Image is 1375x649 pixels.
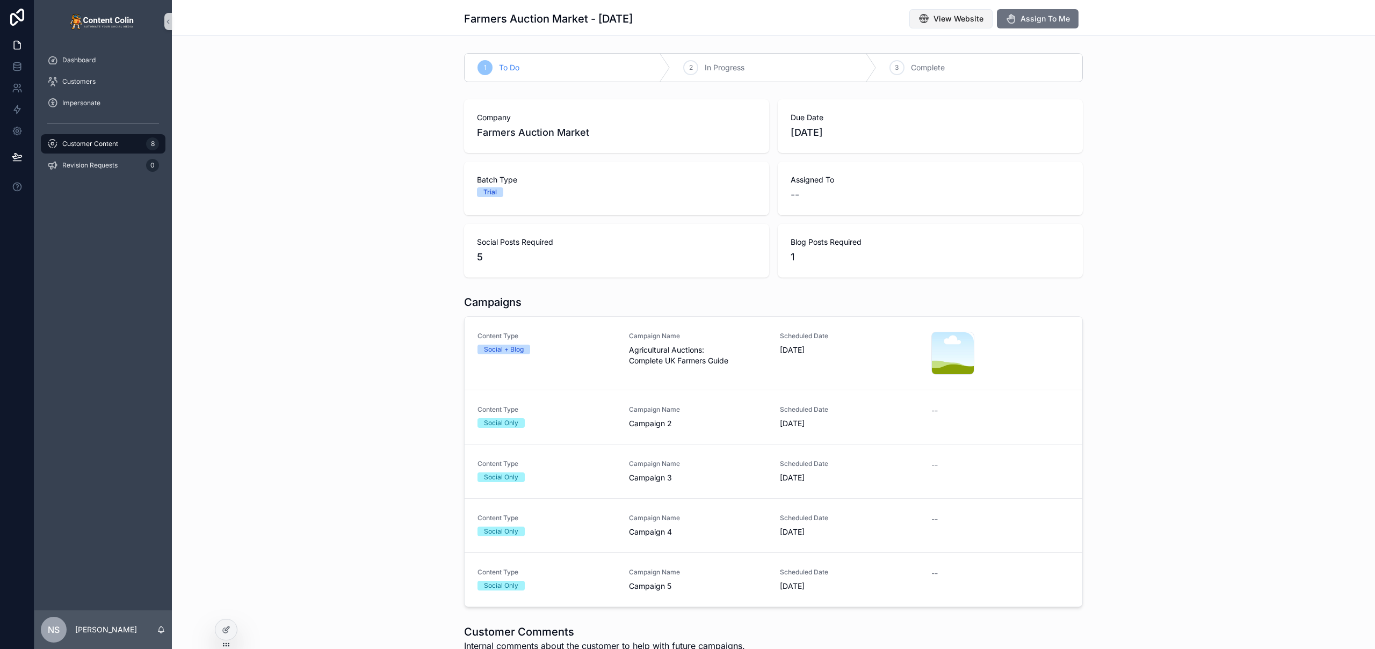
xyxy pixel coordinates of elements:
span: Customer Content [62,140,118,148]
span: [DATE] [780,345,918,355]
span: 5 [477,250,756,265]
span: Farmers Auction Market [477,125,756,140]
span: Content Type [477,568,616,577]
span: Campaign Name [629,405,768,414]
button: Assign To Me [997,9,1079,28]
span: Company [477,112,756,123]
span: [DATE] [780,418,918,429]
span: Social Posts Required [477,237,756,247]
span: Assign To Me [1021,13,1070,24]
span: Agricultural Auctions: Complete UK Farmers Guide [629,345,768,366]
span: Scheduled Date [780,332,918,340]
span: [DATE] [791,125,1070,140]
span: Customers [62,77,96,86]
h1: Customer Comments [464,624,745,639]
span: Complete [911,62,945,73]
div: Social + Blog [484,345,524,354]
span: Content Type [477,514,616,522]
span: Revision Requests [62,161,118,170]
a: Content TypeSocial + BlogCampaign NameAgricultural Auctions: Complete UK Farmers GuideScheduled D... [465,317,1082,390]
span: Campaign Name [629,460,768,468]
h1: Campaigns [464,295,522,310]
span: In Progress [705,62,744,73]
span: -- [931,460,938,470]
span: Batch Type [477,174,756,185]
a: Customers [41,72,165,91]
span: -- [931,568,938,579]
span: Campaign 5 [629,581,768,592]
img: App logo [70,13,136,30]
span: -- [931,405,938,416]
span: Scheduled Date [780,405,918,414]
span: Assigned To [791,174,1070,185]
span: 1 [484,63,487,72]
span: Dashboard [62,56,96,64]
span: Campaign Name [629,514,768,522]
span: Campaign 4 [629,527,768,537]
span: Content Type [477,460,616,468]
span: [DATE] [780,581,918,592]
div: 0 [146,159,159,172]
span: 1 [791,250,1070,265]
a: Revision Requests0 [41,156,165,175]
a: Content TypeSocial OnlyCampaign NameCampaign 5Scheduled Date[DATE]-- [465,552,1082,607]
span: Content Type [477,332,616,340]
div: 8 [146,137,159,150]
span: Campaign Name [629,568,768,577]
span: 2 [689,63,693,72]
span: [DATE] [780,527,918,537]
a: Dashboard [41,50,165,70]
h1: Farmers Auction Market - [DATE] [464,11,633,26]
button: View Website [909,9,993,28]
span: Scheduled Date [780,514,918,522]
span: NS [48,623,60,636]
span: Campaign 2 [629,418,768,429]
span: Campaign 3 [629,472,768,483]
span: Impersonate [62,99,100,107]
span: Blog Posts Required [791,237,1070,247]
span: Content Type [477,405,616,414]
span: [DATE] [780,472,918,483]
span: -- [791,187,799,202]
a: Content TypeSocial OnlyCampaign NameCampaign 2Scheduled Date[DATE]-- [465,390,1082,444]
span: Due Date [791,112,1070,123]
a: Impersonate [41,93,165,113]
span: 3 [895,63,899,72]
span: To Do [499,62,519,73]
div: Social Only [484,472,518,482]
div: Social Only [484,527,518,536]
span: Scheduled Date [780,460,918,468]
a: Content TypeSocial OnlyCampaign NameCampaign 3Scheduled Date[DATE]-- [465,444,1082,498]
span: Campaign Name [629,332,768,340]
div: Trial [483,187,497,197]
a: Customer Content8 [41,134,165,154]
div: scrollable content [34,43,172,189]
div: Social Only [484,418,518,428]
span: View Website [933,13,983,24]
p: [PERSON_NAME] [75,624,137,635]
span: -- [931,514,938,524]
span: Scheduled Date [780,568,918,577]
div: Social Only [484,581,518,590]
a: Content TypeSocial OnlyCampaign NameCampaign 4Scheduled Date[DATE]-- [465,498,1082,552]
